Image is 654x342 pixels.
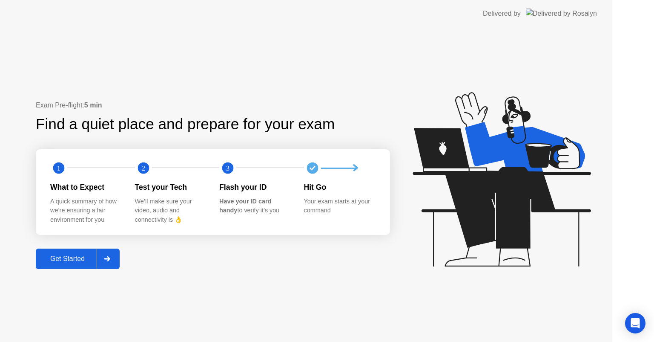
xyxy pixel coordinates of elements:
[84,101,102,109] b: 5 min
[135,197,206,225] div: We’ll make sure your video, audio and connectivity is 👌
[141,164,145,172] text: 2
[304,197,375,215] div: Your exam starts at your command
[135,182,206,193] div: Test your Tech
[219,197,290,215] div: to verify it’s you
[38,255,97,263] div: Get Started
[50,182,121,193] div: What to Expect
[36,100,390,110] div: Exam Pre-flight:
[36,249,120,269] button: Get Started
[57,164,60,172] text: 1
[304,182,375,193] div: Hit Go
[219,198,271,214] b: Have your ID card handy
[50,197,121,225] div: A quick summary of how we’re ensuring a fair environment for you
[219,182,290,193] div: Flash your ID
[36,113,336,136] div: Find a quiet place and prepare for your exam
[483,9,521,19] div: Delivered by
[526,9,597,18] img: Delivered by Rosalyn
[625,313,645,333] div: Open Intercom Messenger
[226,164,229,172] text: 3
